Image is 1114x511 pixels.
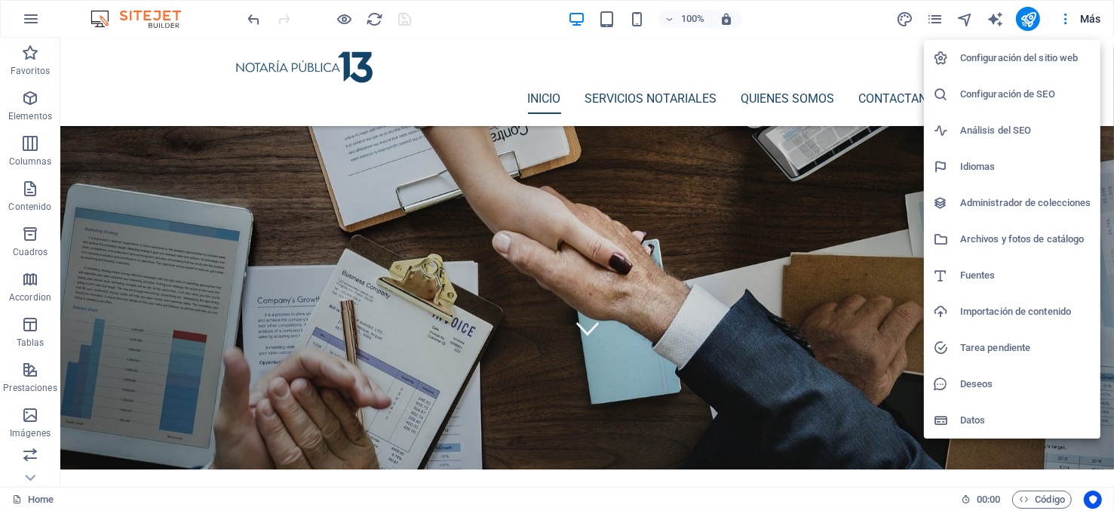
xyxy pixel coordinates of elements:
h6: Configuración de SEO [960,85,1091,103]
h6: Configuración del sitio web [960,49,1091,67]
h6: Administrador de colecciones [960,194,1091,212]
h6: Importación de contenido [960,303,1091,321]
h6: Archivos y fotos de catálogo [960,230,1091,248]
h6: Fuentes [960,266,1091,285]
h6: Datos [960,411,1091,429]
h6: Tarea pendiente [960,339,1091,357]
h6: Análisis del SEO [960,122,1091,140]
h6: Idiomas [960,158,1091,176]
h6: Deseos [960,375,1091,393]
